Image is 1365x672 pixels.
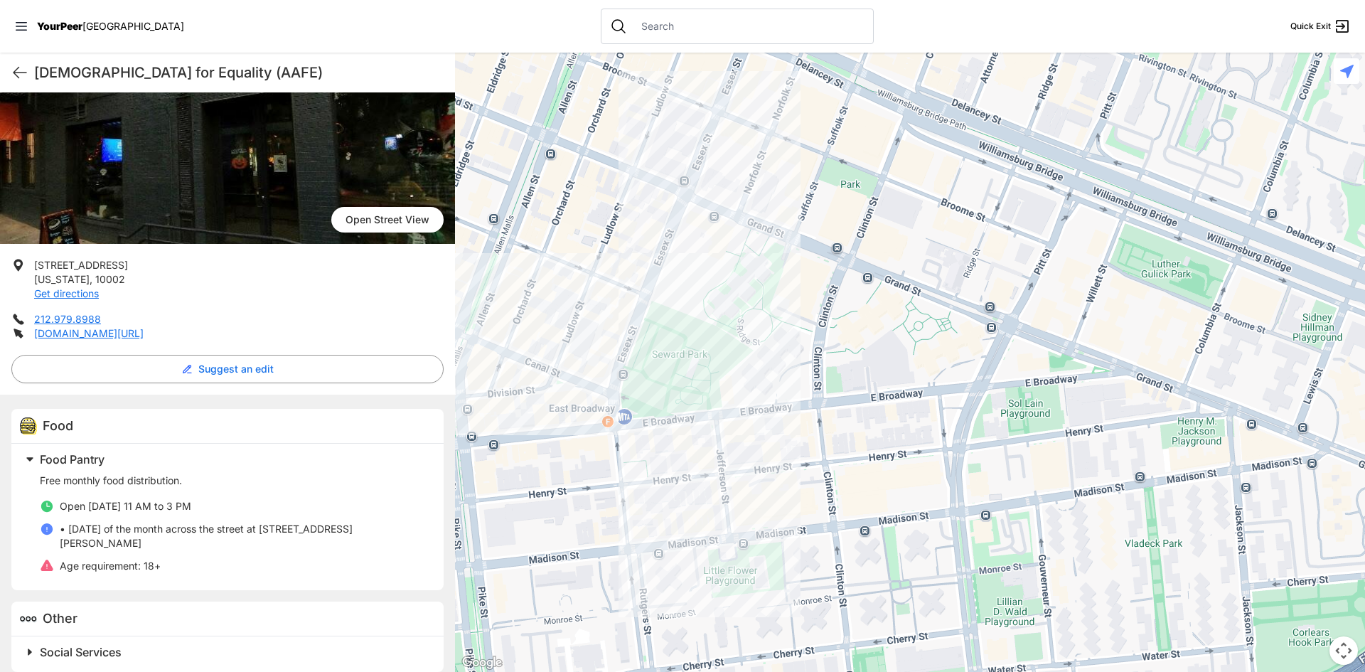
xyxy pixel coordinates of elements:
span: Open [DATE] 11 AM to 3 PM [60,500,191,512]
span: [GEOGRAPHIC_DATA] [82,20,184,32]
span: Quick Exit [1290,21,1331,32]
div: Lower East Side Youth Drop-in Center. Yellow doors with grey buzzer on the right [455,53,1365,672]
span: [STREET_ADDRESS] [34,259,128,271]
p: • [DATE] of the month across the street at [STREET_ADDRESS][PERSON_NAME] [60,522,427,550]
span: Suggest an edit [198,362,274,376]
a: Get directions [34,287,99,299]
span: 10002 [95,273,125,285]
span: Food [43,418,73,433]
input: Search [633,19,864,33]
a: YourPeer[GEOGRAPHIC_DATA] [37,22,184,31]
span: , [90,273,92,285]
p: Free monthly food distribution. [40,474,427,488]
button: Map camera controls [1329,636,1358,665]
span: Social Services [40,645,122,659]
span: Open Street View [331,207,444,233]
span: [US_STATE] [34,273,90,285]
a: Quick Exit [1290,18,1351,35]
h1: [DEMOGRAPHIC_DATA] for Equality (AAFE) [34,63,444,82]
a: Open this area in Google Maps (opens a new window) [459,654,505,672]
a: 212.979.8988 [34,313,101,325]
span: Food Pantry [40,452,105,466]
img: Google [459,654,505,672]
p: 18+ [60,559,161,573]
span: YourPeer [37,20,82,32]
button: Suggest an edit [11,355,444,383]
span: Other [43,611,77,626]
span: Age requirement: [60,560,141,572]
a: [DOMAIN_NAME][URL] [34,327,144,339]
